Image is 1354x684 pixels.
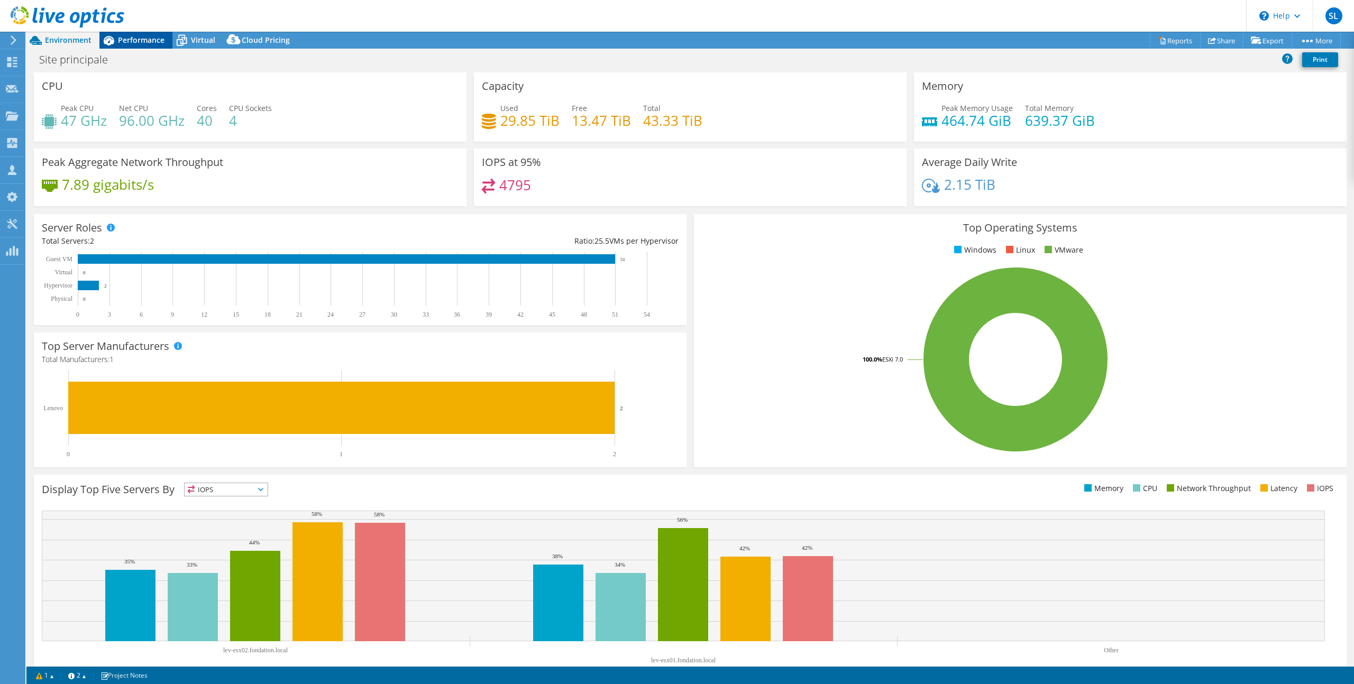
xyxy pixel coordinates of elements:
text: Virtual [55,269,73,276]
h4: 464.74 GiB [941,115,1013,126]
text: 38% [552,553,563,559]
text: 15 [233,311,239,318]
h4: 96.00 GHz [119,115,185,126]
h4: 47 GHz [61,115,107,126]
svg: \n [1259,11,1269,21]
li: CPU [1130,483,1157,494]
text: 56% [677,516,688,523]
h3: Memory [922,80,963,92]
a: Export [1243,32,1292,49]
span: Total [643,103,661,113]
text: 36 [454,311,460,318]
span: Environment [45,35,92,45]
text: 0 [83,270,86,275]
a: Reports [1150,32,1201,49]
text: 54 [644,311,650,318]
text: lev-esx02.fondation.local [223,646,288,654]
div: Total Servers: [42,235,360,247]
text: Lenovo [43,404,63,412]
text: 12 [201,311,207,318]
h4: Total Manufacturers: [42,354,679,365]
h4: 43.33 TiB [643,115,702,126]
text: 34% [615,561,625,568]
h3: IOPS at 95% [482,156,541,168]
span: 25.5 [594,236,609,246]
span: Peak Memory Usage [941,103,1013,113]
text: 45 [549,311,555,318]
a: 1 [29,669,61,682]
li: Network Throughput [1164,483,1251,494]
text: 33 [423,311,429,318]
h4: 639.37 GiB [1025,115,1095,126]
text: 6 [140,311,143,318]
tspan: ESXi 7.0 [882,355,903,363]
h1: Site principale [34,54,124,66]
span: 1 [109,354,114,364]
span: Cloud Pricing [242,35,290,45]
text: 58% [312,511,322,517]
span: Net CPU [119,103,148,113]
a: Share [1200,32,1243,49]
div: Ratio: VMs per Hypervisor [360,235,679,247]
li: Linux [1003,244,1035,256]
text: 18 [264,311,271,318]
h3: Top Operating Systems [702,222,1339,234]
text: 27 [359,311,365,318]
span: CPU Sockets [229,103,272,113]
li: VMware [1042,244,1083,256]
text: 58% [374,511,385,517]
h4: 29.85 TiB [500,115,560,126]
span: Total Memory [1025,103,1074,113]
text: 35% [124,558,135,565]
a: More [1292,32,1341,49]
text: 0 [76,311,79,318]
a: Print [1302,52,1338,67]
h3: CPU [42,80,63,92]
text: 0 [83,297,86,302]
text: 3 [108,311,111,318]
h4: 2.15 TiB [944,179,995,190]
text: Guest VM [46,255,72,263]
text: 33% [187,561,197,568]
li: Latency [1258,483,1297,494]
text: 51 [620,257,625,262]
text: 42 [517,311,524,318]
span: Virtual [191,35,215,45]
text: 2 [613,450,616,458]
h3: Server Roles [42,222,102,234]
a: Project Notes [93,669,155,682]
h4: 40 [197,115,217,126]
text: 42% [802,544,812,551]
text: 1 [340,450,343,458]
text: 44% [249,539,260,546]
li: Memory [1082,483,1123,494]
span: IOPS [185,483,268,496]
text: Other [1104,646,1118,654]
h4: 7.89 gigabits/s [62,179,154,190]
text: 2 [620,405,623,411]
span: Performance [118,35,164,45]
h3: Top Server Manufacturers [42,340,169,352]
span: Peak CPU [61,103,94,113]
h3: Capacity [482,80,524,92]
h3: Peak Aggregate Network Throughput [42,156,223,168]
span: Used [500,103,518,113]
text: 2 [104,283,107,289]
h4: 4795 [499,179,531,191]
li: Windows [952,244,996,256]
a: 2 [61,669,94,682]
span: Free [572,103,587,113]
text: 9 [171,311,174,318]
tspan: 100.0% [863,355,882,363]
li: IOPS [1304,483,1333,494]
text: 51 [612,311,618,318]
text: 0 [67,450,70,458]
text: Physical [51,295,72,302]
text: 42% [739,545,750,551]
text: 48 [581,311,587,318]
text: 24 [327,311,334,318]
h4: 13.47 TiB [572,115,631,126]
span: 2 [90,236,94,246]
h4: 4 [229,115,272,126]
h3: Average Daily Write [922,156,1017,168]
